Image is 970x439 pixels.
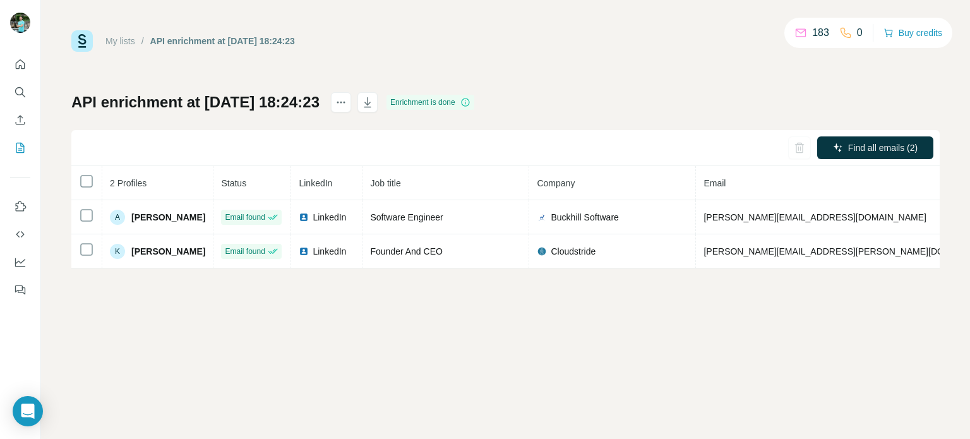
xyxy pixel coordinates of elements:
[10,13,30,33] img: Avatar
[370,212,443,222] span: Software Engineer
[551,211,618,224] span: Buckhill Software
[110,178,147,188] span: 2 Profiles
[13,396,43,426] div: Open Intercom Messenger
[386,95,474,110] div: Enrichment is done
[110,244,125,259] div: K
[537,246,547,256] img: company-logo
[313,245,346,258] span: LinkedIn
[370,178,400,188] span: Job title
[131,245,205,258] span: [PERSON_NAME]
[141,35,144,47] li: /
[71,92,320,112] h1: API enrichment at [DATE] 18:24:23
[10,136,30,159] button: My lists
[370,246,442,256] span: Founder And CEO
[704,212,926,222] span: [PERSON_NAME][EMAIL_ADDRESS][DOMAIN_NAME]
[225,212,265,223] span: Email found
[131,211,205,224] span: [PERSON_NAME]
[883,24,942,42] button: Buy credits
[10,251,30,274] button: Dashboard
[299,246,309,256] img: LinkedIn logo
[10,279,30,301] button: Feedback
[857,25,863,40] p: 0
[537,178,575,188] span: Company
[812,25,829,40] p: 183
[299,178,332,188] span: LinkedIn
[10,195,30,218] button: Use Surfe on LinkedIn
[71,30,93,52] img: Surfe Logo
[10,81,30,104] button: Search
[848,141,918,154] span: Find all emails (2)
[817,136,933,159] button: Find all emails (2)
[299,212,309,222] img: LinkedIn logo
[225,246,265,257] span: Email found
[105,36,135,46] a: My lists
[10,53,30,76] button: Quick start
[704,178,726,188] span: Email
[10,223,30,246] button: Use Surfe API
[331,92,351,112] button: actions
[150,35,295,47] div: API enrichment at [DATE] 18:24:23
[10,109,30,131] button: Enrich CSV
[110,210,125,225] div: A
[537,212,547,222] img: company-logo
[221,178,246,188] span: Status
[313,211,346,224] span: LinkedIn
[551,245,596,258] span: Cloudstride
